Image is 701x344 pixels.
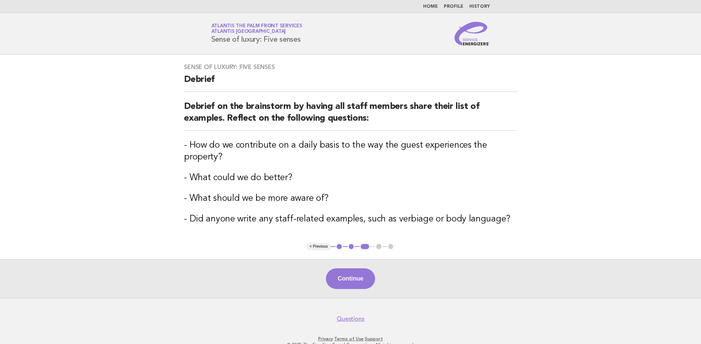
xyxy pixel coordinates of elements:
h3: Sense of luxury: Five senses [184,63,517,71]
a: Home [423,4,438,9]
a: Questions [337,315,364,323]
button: < Previous [307,243,331,250]
a: Privacy [318,336,333,341]
a: Support [365,336,383,341]
h2: Debrief [184,74,517,92]
a: Terms of Use [334,336,364,341]
p: · · [125,336,577,342]
h1: Sense of luxury: Five senses [211,24,302,43]
h3: - How do we contribute on a daily basis to the way the guest experiences the property? [184,140,517,163]
img: Service Energizers [455,22,490,45]
h3: - What could we do better? [184,172,517,184]
a: Atlantis The Palm Front ServicesAtlantis [GEOGRAPHIC_DATA] [211,24,302,34]
span: Atlantis [GEOGRAPHIC_DATA] [211,30,286,34]
h3: - Did anyone write any staff-related examples, such as verbiage or body language? [184,213,517,225]
h3: - What should we be more aware of? [184,193,517,204]
button: Continue [326,268,375,289]
button: 3 [360,243,370,250]
button: 2 [348,243,355,250]
h2: Debrief on the brainstorm by having all staff members share their list of examples. Reflect on th... [184,101,517,131]
a: History [469,4,490,9]
button: 1 [336,243,343,250]
a: Profile [444,4,463,9]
